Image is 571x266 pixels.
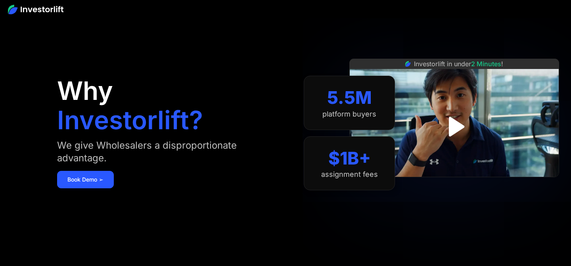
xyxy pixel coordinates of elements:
h1: Investorlift? [57,107,203,133]
span: 2 Minutes [471,60,501,68]
div: Investorlift in under ! [414,59,503,69]
h1: Why [57,78,113,103]
div: assignment fees [321,170,378,179]
div: $1B+ [328,148,371,169]
a: open lightbox [437,109,472,144]
iframe: Customer reviews powered by Trustpilot [395,181,514,191]
a: Book Demo ➢ [57,171,114,188]
div: 5.5M [327,87,372,108]
div: We give Wholesalers a disproportionate advantage. [57,139,260,165]
div: platform buyers [322,110,376,119]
